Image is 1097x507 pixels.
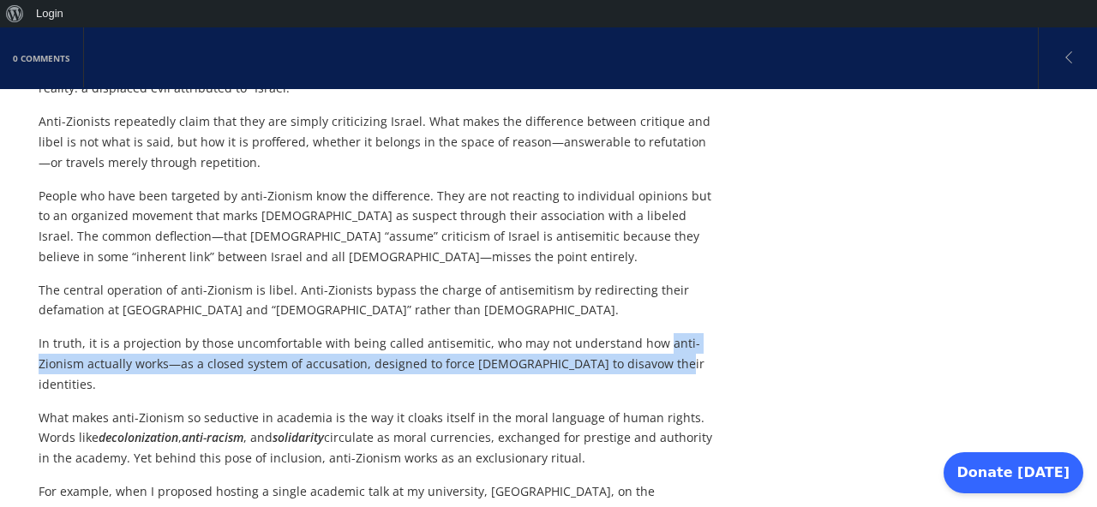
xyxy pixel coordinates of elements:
em: decolonization [99,429,178,445]
em: anti-racism [182,429,243,445]
p: Anti-Zionists repeatedly claim that they are simply criticizing Israel. What makes the difference... [39,111,718,172]
p: In truth, it is a projection by those uncomfortable with being called antisemitic, who may not un... [39,333,718,394]
p: The central operation of anti-Zionism is libel. Anti-Zionists bypass the charge of antisemitism b... [39,280,718,321]
p: People who have been targeted by anti-Zionism know the difference. They are not reacting to indiv... [39,186,718,267]
em: solidarity [273,429,324,445]
p: What makes anti-Zionism so seductive in academia is the way it cloaks itself in the moral languag... [39,408,718,468]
